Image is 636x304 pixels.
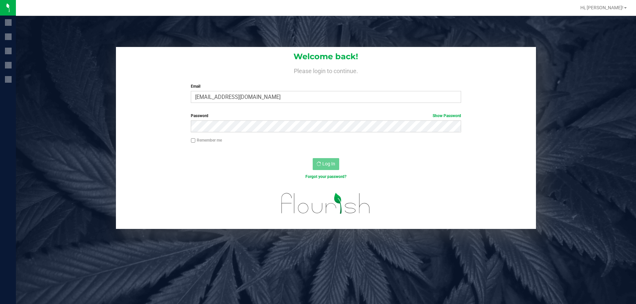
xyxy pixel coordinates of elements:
[273,187,378,220] img: flourish_logo.svg
[191,137,222,143] label: Remember me
[433,113,461,118] a: Show Password
[313,158,339,170] button: Log In
[191,138,195,143] input: Remember me
[116,52,536,61] h1: Welcome back!
[191,113,208,118] span: Password
[191,83,461,89] label: Email
[116,66,536,74] h4: Please login to continue.
[580,5,623,10] span: Hi, [PERSON_NAME]!
[305,174,346,179] a: Forgot your password?
[322,161,335,166] span: Log In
